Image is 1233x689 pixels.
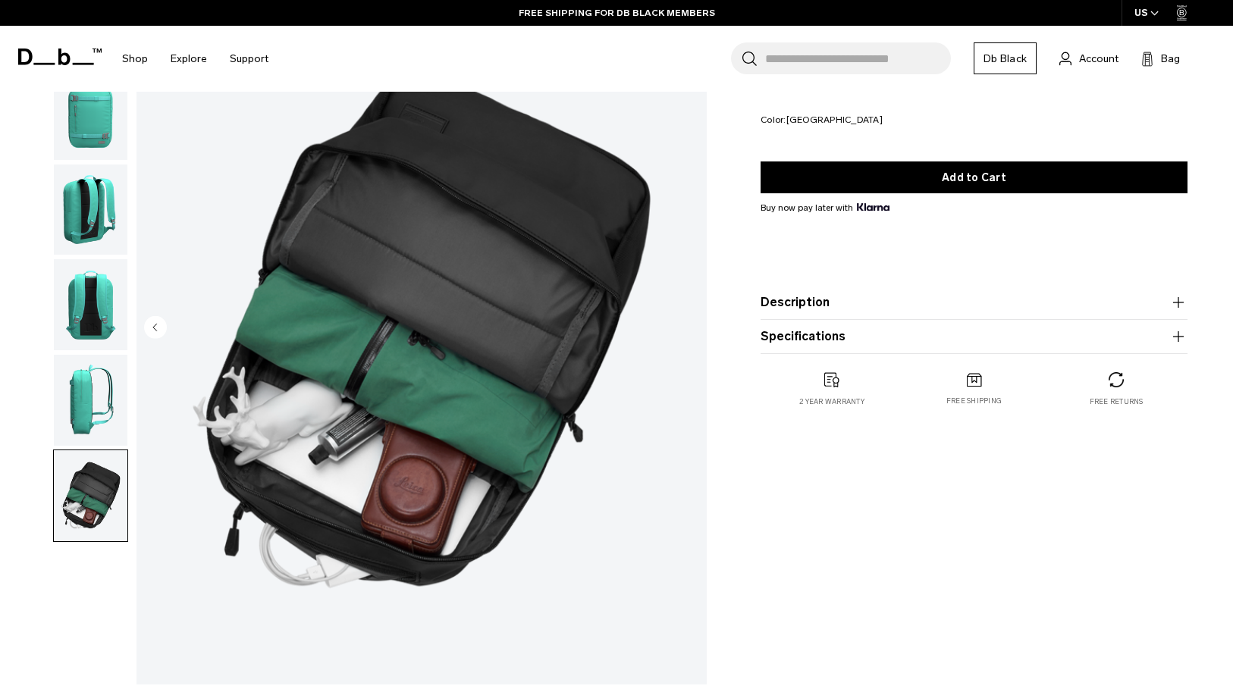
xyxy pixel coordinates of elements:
[54,164,127,255] img: Essential Backpack 17L Glacier Green
[761,115,883,124] legend: Color:
[53,68,128,161] button: Essential Backpack 17L Glacier Green
[122,32,148,86] a: Shop
[54,69,127,160] img: Essential Backpack 17L Glacier Green
[761,293,1188,312] button: Description
[171,32,207,86] a: Explore
[519,6,715,20] a: FREE SHIPPING FOR DB BLACK MEMBERS
[230,32,268,86] a: Support
[946,396,1002,406] p: Free shipping
[1090,396,1144,407] p: Free returns
[761,201,889,215] span: Buy now pay later with
[1079,51,1118,67] span: Account
[54,355,127,446] img: Essential Backpack 17L Glacier Green
[974,42,1037,74] a: Db Black
[111,26,280,92] nav: Main Navigation
[1161,51,1180,67] span: Bag
[53,164,128,256] button: Essential Backpack 17L Glacier Green
[1059,49,1118,67] a: Account
[761,161,1188,193] button: Add to Cart
[53,354,128,446] button: Essential Backpack 17L Glacier Green
[786,114,883,125] span: [GEOGRAPHIC_DATA]
[1141,49,1180,67] button: Bag
[857,203,889,211] img: {"height" => 20, "alt" => "Klarna"}
[54,450,127,541] img: Essential Backpack 17L Glacier Green
[799,396,864,407] p: 2 year warranty
[53,258,128,351] button: Essential Backpack 17L Glacier Green
[761,327,1188,346] button: Specifications
[144,315,167,341] button: Previous slide
[54,259,127,350] img: Essential Backpack 17L Glacier Green
[53,449,128,542] button: Essential Backpack 17L Glacier Green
